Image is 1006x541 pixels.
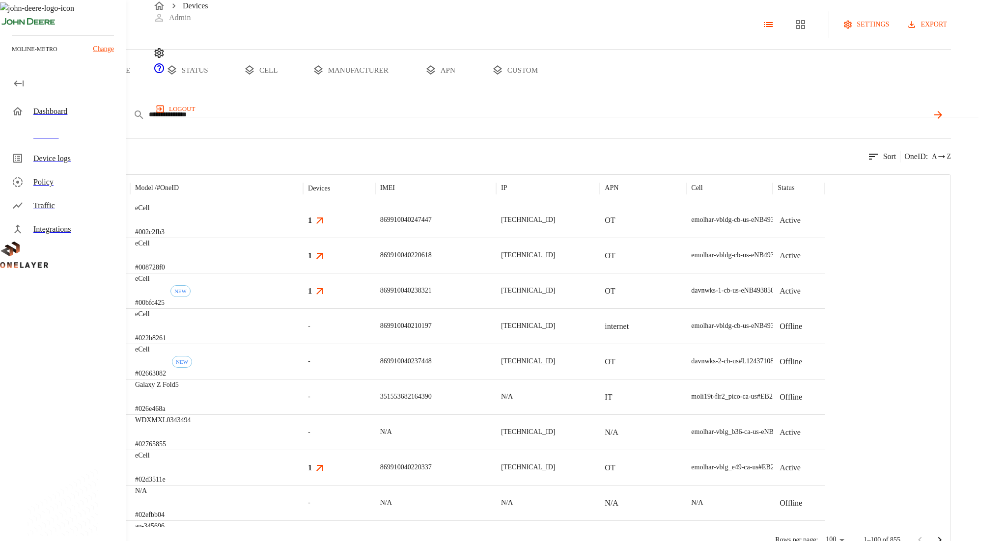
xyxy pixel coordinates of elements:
p: N/A [501,498,513,508]
p: Admin [169,12,191,24]
p: IT [605,391,612,403]
span: emolhar-vbldg-cb-us-eNB493830 [691,216,784,223]
p: eCell [135,451,166,460]
span: moli19t-flr2_pico-ca-us [691,393,757,400]
span: NEW [172,359,192,365]
h3: 1 [308,215,312,226]
p: Galaxy Z Fold5 [135,380,179,390]
p: #02d3511e [135,475,166,485]
p: #026e468a [135,404,179,414]
span: N/A [691,499,703,506]
p: #02663082 [135,369,166,379]
span: Support Portal [153,67,165,76]
p: [TECHNICAL_ID] [501,286,555,296]
p: 869910040247447 [380,215,432,225]
p: Status [778,183,794,193]
span: - [308,427,310,437]
p: OT [605,285,615,297]
p: 351553682164390 [380,392,432,402]
p: Model / [135,183,179,193]
p: N/A [605,497,618,509]
p: #00bfc425 [135,298,165,308]
p: Sort [883,151,896,162]
p: 869910040220337 [380,462,432,472]
p: eCell [135,274,165,284]
p: [TECHNICAL_ID] [501,250,555,260]
p: ap-345696 [135,521,165,531]
p: 869910040237448 [380,356,432,366]
span: # OneID [157,184,179,191]
p: [TECHNICAL_ID] [501,321,555,331]
div: emolhar-vbldg-cb-us-eNB493830 #DH240725611::NOKIA::ASIB [691,321,874,331]
h3: 1 [308,250,312,261]
p: #022b8261 [135,333,166,343]
span: davnwks-1-cb-us-eNB493850 [691,287,774,294]
p: OT [605,356,615,368]
p: IMEI [380,183,395,193]
p: N/A [380,427,392,437]
p: eCell [135,345,166,354]
span: Z [947,152,951,162]
p: OT [605,462,615,474]
p: OT [605,250,615,262]
p: 869910040210197 [380,321,432,331]
p: eCell [135,239,165,248]
span: emolhar-vbldg-cb-us-eNB493830 [691,251,784,259]
p: Offline [780,391,802,403]
span: emolhar-vblg_e49-ca-us [691,463,758,471]
p: 869910040220618 [380,250,432,260]
p: #02efbb04 [135,510,165,520]
p: Active [780,462,801,474]
p: #02765855 [135,439,191,449]
p: N/A [501,392,513,402]
p: APN [605,183,618,193]
p: eCell [135,203,165,213]
p: [TECHNICAL_ID] [501,356,555,366]
p: 869910040238321 [380,286,432,296]
p: eCell [135,309,166,319]
p: Active [780,285,801,297]
p: OneID : [904,151,928,162]
h3: 1 [308,285,312,297]
span: #EB212810102::NOKIA::FW2QQD [757,393,859,400]
span: #EB211210874::NOKIA::FW2QQD [758,463,860,471]
p: Active [780,427,801,438]
span: - [308,356,310,366]
p: [TECHNICAL_ID] [501,427,555,437]
p: Offline [780,356,802,368]
span: - [308,321,310,331]
p: internet [605,321,629,332]
p: N/A [135,486,165,496]
div: First seen: 08/18/2025 07:45:54 PM [172,356,192,368]
p: #008728f0 [135,263,165,272]
p: Cell [691,183,702,193]
button: logout [153,101,199,117]
p: N/A [380,498,392,508]
div: emolhar-vbldg-cb-us-eNB493830 #DH240725611::NOKIA::ASIB [691,215,874,225]
p: [TECHNICAL_ID] [501,215,555,225]
p: Offline [780,497,802,509]
p: Active [780,215,801,226]
span: NEW [171,288,190,294]
p: [TECHNICAL_ID] [501,462,555,472]
p: Active [780,250,801,262]
div: emolhar-vblg_b36-ca-us-eNB432539 #EB211210942::NOKIA::FW2QQD [691,427,895,437]
span: emolhar-vbldg-cb-us-eNB493830 [691,322,784,329]
span: A [932,152,937,162]
p: IP [501,183,507,193]
span: #L1243710802::NOKIA::ASIB [739,357,826,365]
span: emolhar-vblg_b36-ca-us-eNB432539 [691,428,794,435]
p: Offline [780,321,802,332]
div: First seen: 08/15/2025 05:11:56 PM [170,285,191,297]
span: - [308,498,310,508]
div: Devices [308,185,330,192]
p: OT [605,215,615,226]
div: emolhar-vbldg-cb-us-eNB493830 #DH240725611::NOKIA::ASIB [691,250,874,260]
span: - [308,392,310,402]
a: onelayer-support [153,67,165,76]
h3: 1 [308,462,312,473]
p: N/A [605,427,618,438]
a: logout [153,101,978,117]
p: WDXMXL0343494 [135,415,191,425]
span: davnwks-2-cb-us [691,357,738,365]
